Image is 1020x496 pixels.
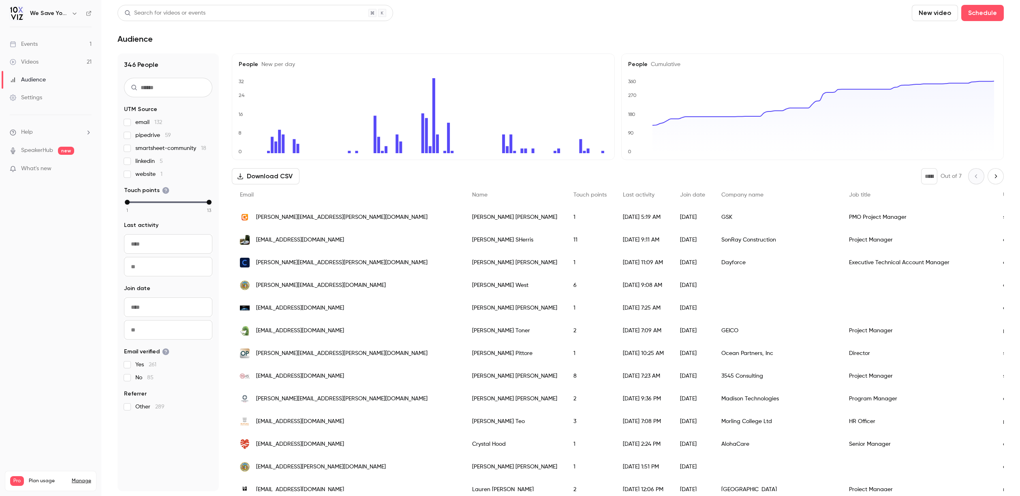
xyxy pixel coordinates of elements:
[154,120,162,125] span: 132
[240,371,250,381] img: 3545consulting.com
[464,274,565,297] div: [PERSON_NAME] West
[256,463,386,471] span: [EMAIL_ADDRESS][PERSON_NAME][DOMAIN_NAME]
[124,60,212,70] h1: 346 People
[240,280,250,290] img: health.mo.gov
[615,274,672,297] div: [DATE] 9:08 AM
[135,131,171,139] span: pipedrive
[672,319,713,342] div: [DATE]
[240,439,250,449] img: alohacare.org
[464,206,565,229] div: [PERSON_NAME] [PERSON_NAME]
[240,326,250,336] img: geico.com
[10,476,24,486] span: Pro
[256,304,344,312] span: [EMAIL_ADDRESS][DOMAIN_NAME]
[240,348,250,358] img: oceanpartners.com
[10,58,38,66] div: Videos
[207,207,211,214] span: 13
[21,165,51,173] span: What's new
[155,404,165,410] span: 289
[672,365,713,387] div: [DATE]
[628,92,637,98] text: 270
[615,365,672,387] div: [DATE] 7:23 AM
[256,417,344,426] span: [EMAIL_ADDRESS][DOMAIN_NAME]
[124,105,157,113] span: UTM Source
[149,362,156,368] span: 261
[713,251,841,274] div: Dayforce
[472,192,488,198] span: Name
[240,394,250,404] img: madisontech.com.au
[912,5,958,21] button: New video
[713,229,841,251] div: SonRay Construction
[256,395,428,403] span: [PERSON_NAME][EMAIL_ADDRESS][PERSON_NAME][DOMAIN_NAME]
[615,342,672,365] div: [DATE] 10:25 AM
[721,192,763,198] span: Company name
[615,206,672,229] div: [DATE] 5:19 AM
[201,145,206,151] span: 18
[713,433,841,455] div: AlohaCare
[672,433,713,455] div: [DATE]
[961,5,1004,21] button: Schedule
[672,274,713,297] div: [DATE]
[135,118,162,126] span: email
[238,130,242,136] text: 8
[10,94,42,102] div: Settings
[239,92,245,98] text: 24
[628,60,997,68] h5: People
[240,306,250,310] img: jonesday.com
[464,229,565,251] div: [PERSON_NAME] SHerris
[239,60,608,68] h5: People
[124,186,169,195] span: Touch points
[615,433,672,455] div: [DATE] 2:24 PM
[672,410,713,433] div: [DATE]
[615,387,672,410] div: [DATE] 9:36 PM
[464,455,565,478] div: [PERSON_NAME] [PERSON_NAME]
[256,440,344,449] span: [EMAIL_ADDRESS][DOMAIN_NAME]
[841,342,995,365] div: Director
[464,365,565,387] div: [PERSON_NAME] [PERSON_NAME]
[240,485,250,494] img: kingcounty.gov
[628,79,636,84] text: 360
[615,319,672,342] div: [DATE] 7:09 AM
[680,192,705,198] span: Join date
[713,365,841,387] div: 3545 Consulting
[135,403,165,411] span: Other
[125,200,130,205] div: min
[623,192,654,198] span: Last activity
[147,375,154,381] span: 85
[30,9,68,17] h6: We Save You Time!
[615,297,672,319] div: [DATE] 7:25 AM
[565,206,615,229] div: 1
[615,410,672,433] div: [DATE] 7:08 PM
[72,478,91,484] a: Manage
[256,372,344,381] span: [EMAIL_ADDRESS][DOMAIN_NAME]
[240,462,250,472] img: health.mo.gov
[672,297,713,319] div: [DATE]
[672,455,713,478] div: [DATE]
[615,251,672,274] div: [DATE] 11:09 AM
[135,170,163,178] span: website
[628,130,634,136] text: 90
[464,387,565,410] div: [PERSON_NAME] [PERSON_NAME]
[464,433,565,455] div: Crystal Hood
[256,485,344,494] span: [EMAIL_ADDRESS][DOMAIN_NAME]
[565,455,615,478] div: 1
[841,229,995,251] div: Project Manager
[841,433,995,455] div: Senior Manager
[21,128,33,137] span: Help
[135,374,154,382] span: No
[713,206,841,229] div: GSK
[240,212,250,222] img: gsk.com
[713,410,841,433] div: Morling College Ltd
[565,297,615,319] div: 1
[565,410,615,433] div: 3
[565,274,615,297] div: 6
[256,213,428,222] span: [PERSON_NAME][EMAIL_ADDRESS][PERSON_NAME][DOMAIN_NAME]
[464,251,565,274] div: [PERSON_NAME] [PERSON_NAME]
[713,387,841,410] div: Madison Technologies
[565,319,615,342] div: 2
[21,146,53,155] a: SpeakerHub
[124,284,150,293] span: Join date
[672,342,713,365] div: [DATE]
[124,234,212,254] input: From
[124,9,205,17] div: Search for videos or events
[464,410,565,433] div: [PERSON_NAME] Teo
